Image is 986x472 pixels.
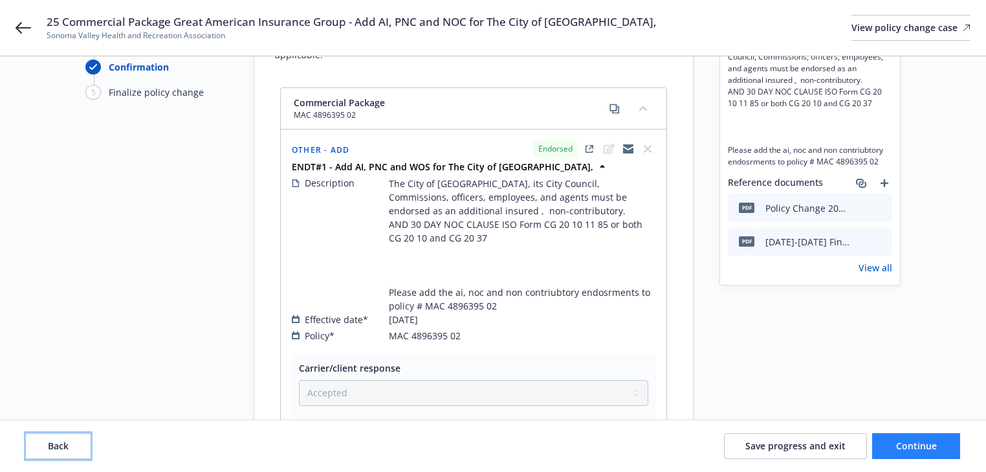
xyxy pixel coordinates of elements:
[389,177,655,313] span: The City of [GEOGRAPHIC_DATA], its City Council, Commissions, officers, employees, and agents mus...
[26,433,91,459] button: Back
[765,235,849,249] div: [DATE]-[DATE] Final Agreement - City (DRAFT).pdf
[875,235,887,249] button: preview file
[85,85,101,100] div: 5
[851,15,970,41] a: View policy change case
[47,14,657,30] span: 25 Commercial Package Great American Insurance Group - Add AI, PNC and NOC for The City of [GEOGR...
[859,261,892,275] a: View all
[896,440,937,452] span: Continue
[294,109,385,121] span: MAC 4896395 02
[739,236,754,246] span: pdf
[109,85,204,99] div: Finalize policy change
[305,176,355,190] span: Description
[855,235,865,249] button: download file
[305,329,334,343] span: Policy*
[875,201,887,215] button: preview file
[601,141,617,157] span: edit
[389,313,418,326] span: [DATE]
[633,98,653,118] button: collapse content
[607,101,622,117] a: copy
[724,433,867,459] button: Save progress and exit
[739,203,754,212] span: pdf
[582,141,597,157] a: external
[294,96,385,109] span: Commercial Package
[281,88,666,129] div: Commercial PackageMAC 4896395 02copycollapse content
[851,16,970,40] div: View policy change case
[299,362,400,374] span: Carrier/client response
[109,60,169,74] div: Confirmation
[745,440,846,452] span: Save progress and exit
[728,39,892,168] span: The City of [GEOGRAPHIC_DATA], its City Council, Commissions, officers, employees, and agents mus...
[305,313,368,326] span: Effective date*
[292,161,593,173] strong: ENDT#1 - Add AI, PNC and WOS for The City of [GEOGRAPHIC_DATA],
[538,143,573,155] span: Endorsed
[640,141,655,157] span: close
[855,201,865,215] button: download file
[853,175,869,191] a: associate
[877,175,892,191] a: add
[47,30,657,41] span: Sonoma Valley Health and Recreation Association
[765,201,849,215] div: Policy Change 2025 Commercial Package ENDT # 1 - Add AI, PNC and WOS for The City of [GEOGRAPHIC_...
[872,433,960,459] button: Continue
[728,175,823,191] span: Reference documents
[48,440,69,452] span: Back
[620,141,636,157] a: copyLogging
[292,144,349,155] span: Other - Add
[389,329,461,343] span: MAC 4896395 02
